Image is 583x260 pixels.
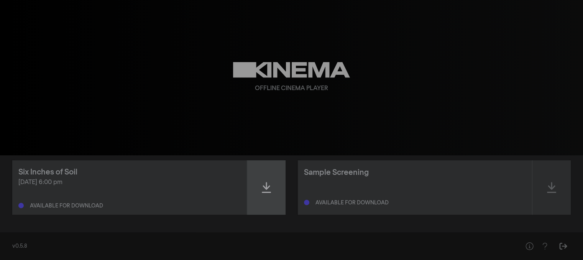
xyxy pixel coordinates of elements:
div: Offline Cinema Player [255,84,328,93]
div: [DATE] 6:00 pm [18,178,241,187]
div: Six Inches of Soil [18,166,77,178]
div: v0.5.8 [12,242,506,250]
button: Help [522,239,537,254]
div: Available for download [30,203,103,209]
button: Sign Out [555,239,571,254]
button: Help [537,239,552,254]
div: Sample Screening [304,167,369,178]
div: Available for download [315,200,389,206]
